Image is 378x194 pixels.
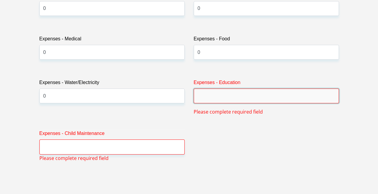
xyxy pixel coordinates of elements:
[194,89,339,103] input: Expenses - Education
[39,155,109,162] span: Please complete required field
[194,108,263,115] span: Please complete required field
[194,1,339,16] input: Expenses - Transport
[39,35,185,45] label: Expenses - Medical
[39,79,185,89] label: Expenses - Water/Electricity
[39,139,185,154] input: Expenses - Child Maintenance
[39,1,185,16] input: Expenses - Accommodation
[194,79,339,89] label: Expenses - Education
[39,89,185,103] input: Expenses - Water/Electricity
[39,45,185,60] input: Expenses - Medical
[194,45,339,60] input: Expenses - Food
[194,35,339,45] label: Expenses - Food
[39,130,185,139] label: Expenses - Child Maintenance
